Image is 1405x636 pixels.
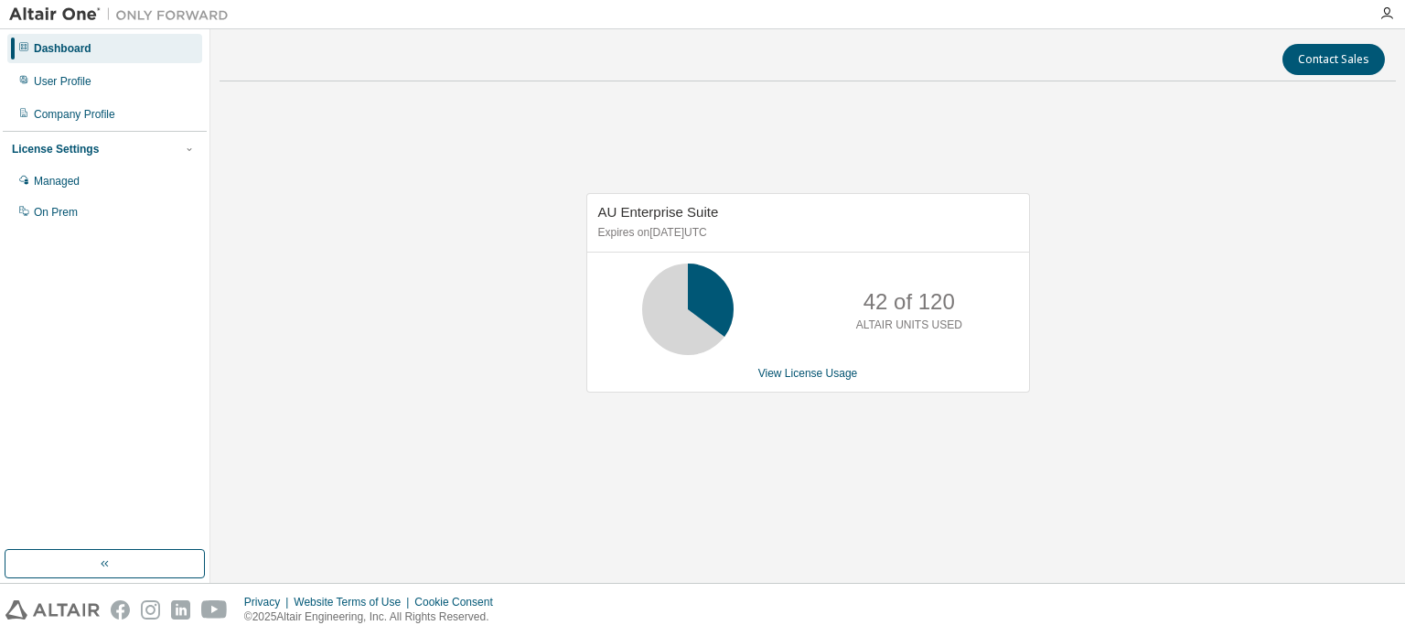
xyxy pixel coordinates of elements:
div: Company Profile [34,107,115,122]
div: Privacy [244,595,294,609]
p: © 2025 Altair Engineering, Inc. All Rights Reserved. [244,609,504,625]
div: User Profile [34,74,91,89]
span: AU Enterprise Suite [598,204,719,220]
img: linkedin.svg [171,600,190,620]
div: Dashboard [34,41,91,56]
img: instagram.svg [141,600,160,620]
div: On Prem [34,205,78,220]
div: Cookie Consent [414,595,503,609]
img: youtube.svg [201,600,228,620]
div: License Settings [12,142,99,156]
img: Altair One [9,5,238,24]
div: Managed [34,174,80,189]
p: ALTAIR UNITS USED [856,318,962,333]
p: 42 of 120 [863,286,955,318]
a: View License Usage [758,367,858,380]
p: Expires on [DATE] UTC [598,225,1014,241]
button: Contact Sales [1282,44,1385,75]
img: facebook.svg [111,600,130,620]
img: altair_logo.svg [5,600,100,620]
div: Website Terms of Use [294,595,414,609]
